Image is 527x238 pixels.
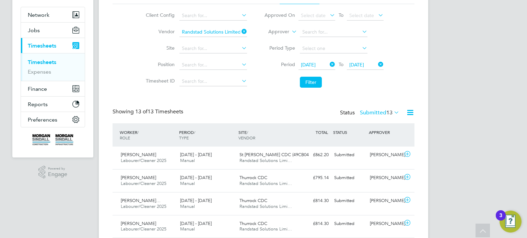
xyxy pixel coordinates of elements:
span: Manual [180,226,195,232]
span: [DATE] - [DATE] [180,152,212,158]
div: £814.30 [296,195,331,206]
div: Status [340,108,401,118]
div: STATUS [331,126,367,138]
span: / [194,129,195,135]
div: [PERSON_NAME] [367,195,403,206]
span: [DATE] - [DATE] [180,221,212,226]
label: Period [264,61,295,67]
div: 3 [499,215,502,224]
span: Jobs [28,27,40,34]
div: Submitted [331,218,367,229]
span: Randstad Solutions Limi… [239,158,292,163]
input: Search for... [179,27,247,37]
label: Submitted [360,109,399,116]
div: WORKER [118,126,177,144]
input: Search for... [179,11,247,21]
a: Timesheets [28,59,56,65]
div: SITE [237,126,296,144]
span: Select date [301,12,326,18]
a: Expenses [28,68,51,75]
div: Submitted [331,149,367,161]
div: £814.30 [296,218,331,229]
span: [PERSON_NAME]… [121,198,161,203]
label: Period Type [264,45,295,51]
button: Filter [300,77,322,88]
button: Preferences [21,112,85,127]
div: £862.20 [296,149,331,161]
span: Thurrock CDC [239,175,267,180]
span: / [247,129,248,135]
div: Submitted [331,172,367,184]
a: Go to home page [21,134,85,145]
button: Timesheets [21,38,85,53]
input: Search for... [300,27,367,37]
span: [PERSON_NAME] [121,152,156,158]
span: Randstad Solutions Limi… [239,226,292,232]
div: APPROVER [367,126,403,138]
span: Randstad Solutions Limi… [239,203,292,209]
span: [DATE] [301,62,316,68]
button: Open Resource Center, 3 new notifications [500,211,522,233]
a: Powered byEngage [38,166,68,179]
span: Preferences [28,116,57,123]
input: Select one [300,44,367,53]
span: Finance [28,86,47,92]
label: Position [144,61,175,67]
div: [PERSON_NAME] [367,149,403,161]
span: Labourer/Cleaner 2025 [121,180,166,186]
div: Timesheets [21,53,85,81]
label: Timesheet ID [144,78,175,84]
span: Timesheets [28,42,56,49]
span: Select date [349,12,374,18]
span: Randstad Solutions Limi… [239,180,292,186]
div: Submitted [331,195,367,206]
span: To [337,11,346,20]
span: Manual [180,203,195,209]
input: Search for... [179,44,247,53]
div: [PERSON_NAME] [367,218,403,229]
button: Finance [21,81,85,96]
div: [PERSON_NAME] [367,172,403,184]
button: Network [21,7,85,22]
span: Manual [180,180,195,186]
input: Search for... [179,60,247,70]
input: Search for... [179,77,247,86]
span: 13 of [135,108,148,115]
span: Thurrock CDC [239,221,267,226]
label: Site [144,45,175,51]
div: £795.14 [296,172,331,184]
span: Manual [180,158,195,163]
span: TYPE [179,135,189,140]
label: Client Config [144,12,175,18]
span: [DATE] - [DATE] [180,175,212,180]
span: Labourer/Cleaner 2025 [121,226,166,232]
span: ROLE [120,135,130,140]
span: / [137,129,139,135]
span: Thurrock CDC [239,198,267,203]
div: Showing [113,108,185,115]
label: Vendor [144,28,175,35]
div: PERIOD [177,126,237,144]
span: 13 Timesheets [135,108,183,115]
span: Network [28,12,49,18]
span: [PERSON_NAME] [121,175,156,180]
span: Labourer/Cleaner 2025 [121,158,166,163]
button: Jobs [21,23,85,38]
span: Engage [48,172,67,177]
span: Powered by [48,166,67,172]
span: Labourer/Cleaner 2025 [121,203,166,209]
span: VENDOR [238,135,255,140]
span: 13 [386,109,393,116]
span: Reports [28,101,48,108]
span: [DATE] [349,62,364,68]
span: To [337,60,346,69]
label: Approved On [264,12,295,18]
span: [PERSON_NAME] [121,221,156,226]
span: TOTAL [316,129,328,135]
button: Reports [21,97,85,112]
span: St [PERSON_NAME] CDC (49CB04 [239,152,309,158]
label: Approver [258,28,289,35]
img: morgansindall-logo-retina.png [32,134,73,145]
span: [DATE] - [DATE] [180,198,212,203]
